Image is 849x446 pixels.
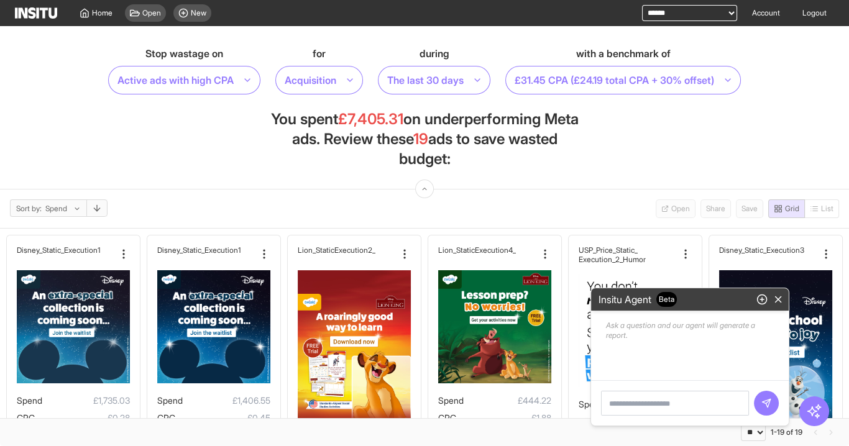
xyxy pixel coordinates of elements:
h2: c_Execution1 [57,245,100,255]
h2: Disney_Stati [157,245,198,255]
h1: You spent on underperforming Meta ads. Review these ads to save wasted budget: [269,109,580,169]
span: £1,735.03 [42,393,130,408]
span: Coming soon! [700,199,731,218]
h2: Lion_Static [438,245,475,255]
h2: c_Execution3 [760,245,804,255]
div: Disney_Static_Execution3 [719,245,817,255]
span: Open [142,8,161,18]
button: Grid [768,199,805,218]
span: Spend [579,399,604,409]
span: £7,405.31 [338,110,403,128]
h2: c_Execution1 [198,245,241,255]
div: Disney_Static_Execution1 [157,245,255,255]
span: £1,406.55 [183,393,270,408]
span: £1.88 [456,411,551,426]
span: Coming soon! [736,199,763,218]
span: Spend [438,395,464,406]
span: £444.22 [464,393,551,408]
span: Beta [656,292,677,307]
h2: Insitu Agent [594,292,682,307]
span: 19 [413,130,428,148]
span: Spend [157,395,183,406]
div: Disney_Static_Execution1 [17,245,115,255]
span: Stop wastage on [145,46,223,61]
span: CPC [438,412,456,423]
span: £0.28 [35,411,130,426]
span: CPC [579,416,597,427]
span: Grid [785,204,799,214]
h2: Disney_Stati [17,245,57,255]
h2: _Execution2 [334,245,375,255]
button: Save [736,199,763,218]
span: New [191,8,206,18]
span: CPC [157,412,175,423]
span: Open [671,204,690,214]
img: Logo [15,7,57,19]
span: for [313,46,326,61]
span: Sort by: [16,204,42,214]
h2: USP_Price_Static_ [579,245,638,255]
button: Share [700,199,731,218]
h2: Disney_Stati [719,245,760,255]
span: Coming soon! [656,199,695,218]
div: Lion_Static_Execution2 [298,245,396,255]
span: Coming soon! [805,199,839,218]
div: USP_Price_Static_Execution_2_Humor [579,245,677,264]
button: Open [656,199,695,218]
p: Ask a question and our agent will generate a report. [601,316,779,370]
span: CPC [17,412,35,423]
span: Spend [17,395,42,406]
span: £0.45 [175,411,270,426]
span: during [420,46,449,61]
span: Home [92,8,112,18]
div: Lion_Static_Execution4 [438,245,536,255]
h2: Execution_2_Humor [579,255,646,264]
span: with a benchmark of [576,46,671,61]
h2: Lion_Static [298,245,334,255]
h2: _Execution4 [475,245,516,255]
div: 1-19 of 19 [771,427,802,437]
